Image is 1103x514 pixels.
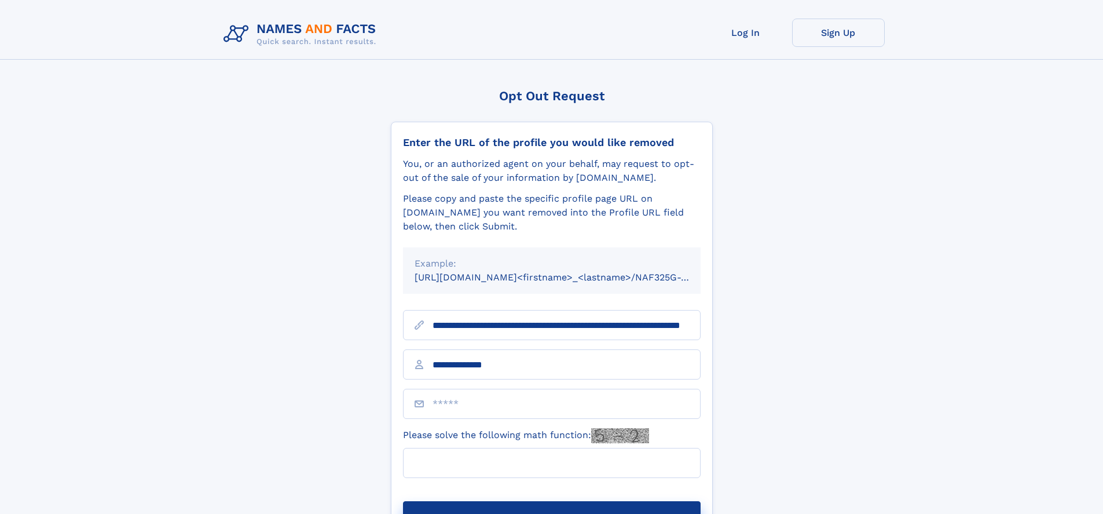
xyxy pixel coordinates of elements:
a: Sign Up [792,19,885,47]
div: You, or an authorized agent on your behalf, may request to opt-out of the sale of your informatio... [403,157,701,185]
a: Log In [699,19,792,47]
div: Please copy and paste the specific profile page URL on [DOMAIN_NAME] you want removed into the Pr... [403,192,701,234]
div: Enter the URL of the profile you would like removed [403,136,701,149]
small: [URL][DOMAIN_NAME]<firstname>_<lastname>/NAF325G-xxxxxxxx [415,272,723,283]
div: Opt Out Request [391,89,713,103]
div: Example: [415,257,689,271]
img: Logo Names and Facts [219,19,386,50]
label: Please solve the following math function: [403,428,649,443]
